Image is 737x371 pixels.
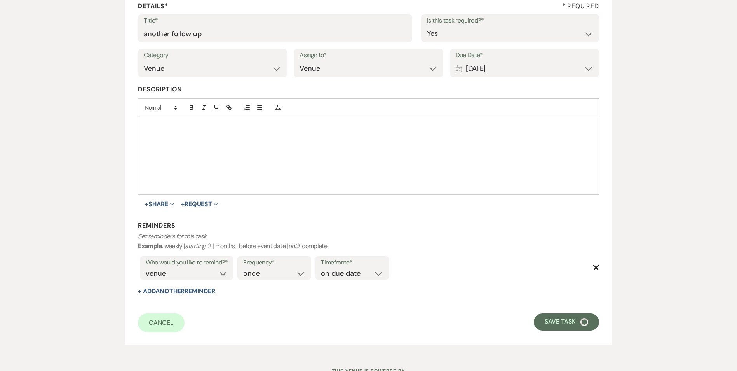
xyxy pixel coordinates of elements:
[138,313,185,332] a: Cancel
[138,2,168,10] b: Details*
[300,50,437,61] label: Assign to*
[138,221,599,230] h3: Reminders
[138,231,599,251] p: : weekly | | 2 | months | before event date | | complete
[138,288,215,294] button: + AddAnotherReminder
[456,50,593,61] label: Due Date*
[243,257,305,268] label: Frequency*
[181,201,218,207] button: Request
[562,2,599,10] h4: * Required
[456,61,593,76] div: [DATE]
[144,50,281,61] label: Category
[146,257,228,268] label: Who would you like to remind?*
[144,15,406,26] label: Title*
[145,201,174,207] button: Share
[534,313,599,331] button: Save Task
[138,232,207,240] i: Set reminders for this task.
[580,318,588,326] img: loading spinner
[181,201,185,207] span: +
[288,242,300,250] i: until
[185,242,205,250] i: starting
[138,242,162,250] b: Example
[427,15,593,26] label: Is this task required?*
[138,84,599,95] label: Description
[321,257,383,268] label: Timeframe*
[145,201,148,207] span: +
